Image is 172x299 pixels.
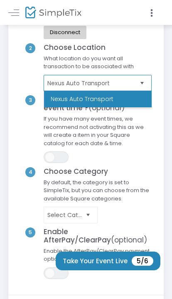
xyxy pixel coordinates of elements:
span: 5 [25,227,35,237]
button: Select [136,74,148,92]
span: Select Category [47,211,82,219]
li: Nexus Auto Transport [44,91,152,107]
button: Disconnect [44,26,86,39]
span: (optional) [88,103,125,113]
button: Take Your Event Live5/6 [56,252,160,270]
span: Nexus Auto Transport [47,79,137,87]
kendo-dropdownlist: NO DATA FOUND [44,207,98,223]
span: By default, the category is set to SimpleTix, but you can choose from the available Square catego... [39,178,156,207]
span: (optional) [111,235,147,245]
span: Enable the AfterPay/ClearPay payment option for customers during checkout. [39,247,156,267]
h4: Choose Location [39,43,156,52]
span: 3 [25,95,35,105]
span: If you have many event times, we recommend not activating this as we will create a item in your S... [39,115,156,151]
h4: Enable AfterPay/ClearPay [39,227,156,245]
span: 2 [25,43,35,53]
button: Select [82,206,94,224]
span: 5/6 [132,256,153,266]
div: Disconnect [50,29,80,36]
span: 4 [25,167,35,177]
span: What location do you want all transaction to be associated with [39,54,156,75]
h4: Choose Category [39,167,156,175]
h4: Create Square items for each event time ? [39,95,156,112]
